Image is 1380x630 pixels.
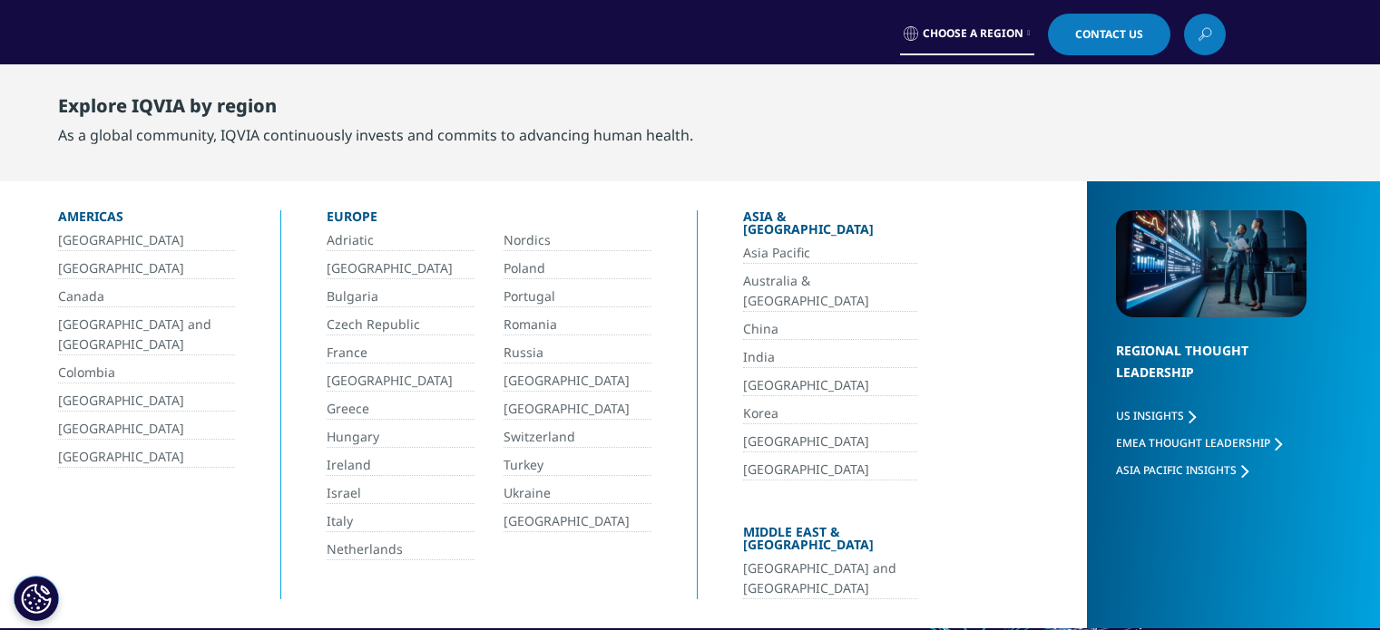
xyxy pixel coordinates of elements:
a: Portugal [504,286,651,307]
a: Adriatic [327,230,475,251]
a: [GEOGRAPHIC_DATA] [58,391,235,412]
a: [GEOGRAPHIC_DATA] and [GEOGRAPHIC_DATA] [743,558,917,599]
a: Switzerland [504,427,651,448]
a: EMEA Thought Leadership [1116,435,1282,451]
div: Middle East & [GEOGRAPHIC_DATA] [743,526,917,558]
span: US Insights [1116,408,1184,423]
a: Nordics [504,230,651,251]
div: Regional Thought Leadership [1116,340,1307,406]
div: Europe [327,210,651,230]
nav: Primary [308,63,1226,149]
a: China [743,319,917,340]
a: Australia & [GEOGRAPHIC_DATA] [743,271,917,312]
a: [GEOGRAPHIC_DATA] [58,258,235,279]
a: [GEOGRAPHIC_DATA] and [GEOGRAPHIC_DATA] [58,315,235,355]
a: [GEOGRAPHIC_DATA] [58,419,235,440]
a: Turkey [504,455,651,476]
a: Bulgaria [327,286,475,307]
a: [GEOGRAPHIC_DATA] [743,431,917,452]
a: Italy [327,511,475,532]
a: Asia Pacific Insights [1116,462,1248,478]
a: [GEOGRAPHIC_DATA] [504,399,651,420]
a: Russia [504,343,651,363]
a: India [743,347,917,368]
a: Hungary [327,427,475,448]
a: Canada [58,286,235,307]
a: [GEOGRAPHIC_DATA] [58,447,235,468]
a: [GEOGRAPHIC_DATA] [743,460,917,480]
span: EMEA Thought Leadership [1116,435,1270,451]
a: Asia Pacific [743,243,917,264]
a: [GEOGRAPHIC_DATA] [58,230,235,251]
a: Ireland [327,455,475,476]
button: Cookies Settings [14,576,59,621]
div: As a global community, IQVIA continuously invests and commits to advancing human health. [58,124,693,146]
div: Americas [58,210,235,230]
img: 2093_analyzing-data-using-big-screen-display-and-laptop.png [1116,210,1307,317]
span: Asia Pacific Insights [1116,462,1237,478]
a: Korea [743,403,917,424]
a: Colombia [58,363,235,383]
span: Contact Us [1075,29,1143,40]
a: [GEOGRAPHIC_DATA] [327,371,475,392]
a: Poland [504,258,651,279]
a: Israel [327,483,475,504]
div: Explore IQVIA by region [58,95,693,124]
a: Romania [504,315,651,335]
a: [GEOGRAPHIC_DATA] [327,258,475,279]
a: Ukraine [504,483,651,504]
div: Asia & [GEOGRAPHIC_DATA] [743,210,917,243]
a: US Insights [1116,408,1196,423]
a: France [327,343,475,363]
a: [GEOGRAPHIC_DATA] [504,371,651,392]
a: Netherlands [327,539,475,560]
a: [GEOGRAPHIC_DATA] [743,375,917,396]
a: Czech Republic [327,315,475,335]
a: Greece [327,399,475,420]
span: Choose a Region [923,26,1023,41]
a: Contact Us [1048,14,1170,55]
a: [GEOGRAPHIC_DATA] [504,511,651,532]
